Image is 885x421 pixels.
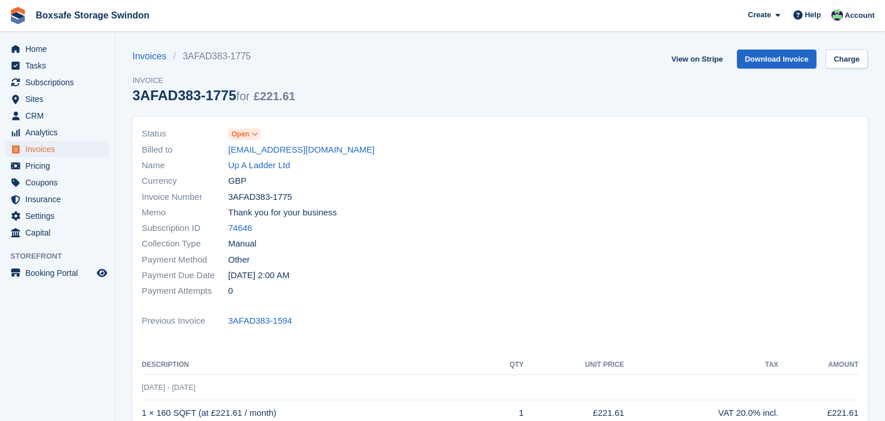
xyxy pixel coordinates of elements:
time: 2025-08-29 01:00:00 UTC [228,269,289,282]
span: Booking Portal [25,265,94,281]
div: VAT 20.0% incl. [624,407,778,420]
span: 3AFAD383-1775 [228,191,292,204]
span: Manual [228,237,256,251]
span: Name [142,159,228,172]
a: menu [6,124,109,141]
a: Boxsafe Storage Swindon [31,6,154,25]
span: Pricing [25,158,94,174]
a: menu [6,158,109,174]
span: Payment Due Date [142,269,228,282]
img: Kim Virabi [831,9,843,21]
span: Currency [142,175,228,188]
span: for [236,90,249,103]
span: Status [142,127,228,141]
a: [EMAIL_ADDRESS][DOMAIN_NAME] [228,143,375,157]
a: menu [6,141,109,157]
span: [DATE] - [DATE] [142,383,195,392]
a: menu [6,74,109,90]
span: Account [845,10,875,21]
a: Up A Ladder Ltd [228,159,290,172]
span: Thank you for your business [228,206,336,219]
span: Subscriptions [25,74,94,90]
span: Coupons [25,175,94,191]
span: Settings [25,208,94,224]
span: Create [748,9,771,21]
span: Insurance [25,191,94,207]
span: Help [805,9,821,21]
a: menu [6,265,109,281]
a: 3AFAD383-1594 [228,314,292,328]
a: Open [228,127,260,141]
th: Description [142,356,487,374]
a: 74646 [228,222,252,235]
a: Charge [826,50,868,69]
th: Amount [778,356,858,374]
span: Storefront [10,251,115,262]
span: Capital [25,225,94,241]
span: Subscription ID [142,222,228,235]
span: Home [25,41,94,57]
span: Invoice Number [142,191,228,204]
a: menu [6,191,109,207]
a: menu [6,41,109,57]
a: menu [6,225,109,241]
span: £221.61 [254,90,295,103]
a: Download Invoice [737,50,817,69]
a: menu [6,91,109,107]
span: Payment Attempts [142,285,228,298]
span: 0 [228,285,233,298]
span: Other [228,253,250,267]
a: View on Stripe [667,50,727,69]
span: Invoices [25,141,94,157]
span: Invoice [133,75,295,86]
span: GBP [228,175,247,188]
a: Preview store [95,266,109,280]
span: CRM [25,108,94,124]
a: menu [6,175,109,191]
span: Memo [142,206,228,219]
a: menu [6,108,109,124]
span: Collection Type [142,237,228,251]
span: Sites [25,91,94,107]
span: Open [232,129,249,139]
span: Billed to [142,143,228,157]
span: Previous Invoice [142,314,228,328]
th: Tax [624,356,778,374]
nav: breadcrumbs [133,50,295,63]
img: stora-icon-8386f47178a22dfd0bd8f6a31ec36ba5ce8667c1dd55bd0f319d3a0aa187defe.svg [9,7,27,24]
a: menu [6,58,109,74]
th: QTY [487,356,524,374]
a: menu [6,208,109,224]
span: Payment Method [142,253,228,267]
span: Tasks [25,58,94,74]
a: Invoices [133,50,173,63]
span: Analytics [25,124,94,141]
div: 3AFAD383-1775 [133,88,295,103]
th: Unit Price [524,356,625,374]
